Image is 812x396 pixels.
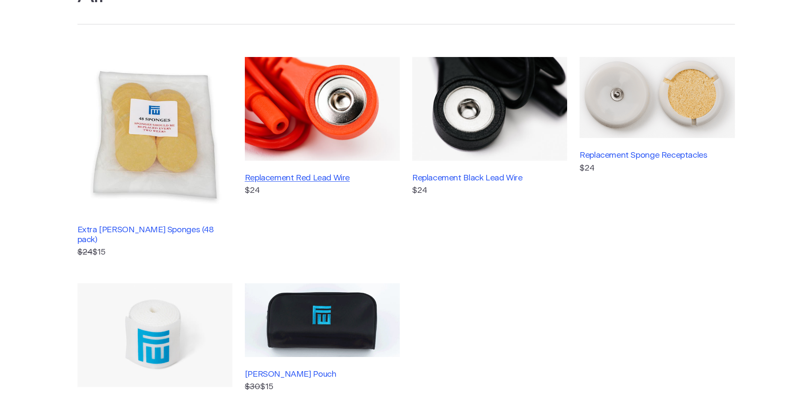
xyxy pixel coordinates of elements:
[77,57,232,212] img: Extra Fisher Wallace Sponges (48 pack)
[245,383,260,391] s: $30
[580,162,735,175] p: $24
[77,225,232,245] h3: Extra [PERSON_NAME] Sponges (48 pack)
[245,381,400,393] p: $15
[412,185,567,197] p: $24
[412,173,567,183] h3: Replacement Black Lead Wire
[245,283,400,357] img: Fisher Wallace Pouch
[77,283,232,387] img: Replacement Velcro Headband
[245,173,400,183] h3: Replacement Red Lead Wire
[580,57,735,258] a: Replacement Sponge Receptacles$24
[412,57,567,258] a: Replacement Black Lead Wire$24
[412,57,567,161] img: Replacement Black Lead Wire
[77,246,232,259] p: $15
[245,57,400,258] a: Replacement Red Lead Wire$24
[77,248,92,256] s: $24
[580,150,735,160] h3: Replacement Sponge Receptacles
[245,185,400,197] p: $24
[580,57,735,138] img: Replacement Sponge Receptacles
[245,369,400,379] h3: [PERSON_NAME] Pouch
[245,57,400,161] img: Replacement Red Lead Wire
[77,57,232,258] a: Extra [PERSON_NAME] Sponges (48 pack) $24$15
